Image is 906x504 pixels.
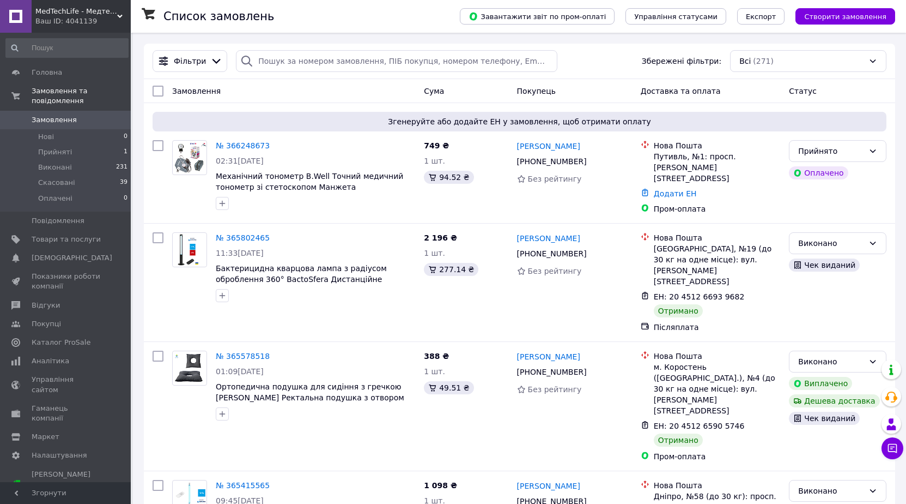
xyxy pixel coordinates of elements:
span: 1 [124,147,127,157]
div: 277.14 ₴ [424,263,478,276]
img: Фото товару [173,142,206,173]
a: Механічний тонометр B.Well Точний медичний тонометр зі стетоскопом Манжета універсального розміру [216,172,403,202]
span: Головна [32,68,62,77]
span: 39 [120,178,127,188]
span: 1 098 ₴ [424,481,457,490]
div: Нова Пошта [654,351,781,362]
div: [PHONE_NUMBER] [515,246,589,261]
span: 231 [116,163,127,172]
span: Збережені фільтри: [642,56,721,67]
span: Замовлення [32,115,77,125]
span: Виконані [38,163,72,172]
span: Маркет [32,432,59,442]
span: Без рейтингу [528,175,582,183]
span: 749 ₴ [424,141,449,150]
div: [PHONE_NUMBER] [515,364,589,380]
span: 1 шт. [424,157,445,165]
button: Управління статусами [625,8,726,25]
span: 01:09[DATE] [216,367,264,376]
span: Доставка та оплата [641,87,721,95]
span: Замовлення та повідомлення [32,86,131,106]
a: Створити замовлення [785,11,895,20]
div: Виплачено [789,377,852,390]
span: ЕН: 20 4512 6590 5746 [654,422,745,430]
span: Показники роботи компанії [32,272,101,291]
span: 11:33[DATE] [216,249,264,257]
span: Управління статусами [634,13,717,21]
span: Згенеруйте або додайте ЕН у замовлення, щоб отримати оплату [157,116,882,127]
div: Виконано [798,485,864,497]
span: (271) [753,57,774,65]
div: Чек виданий [789,412,860,425]
div: Путивль, №1: просп. [PERSON_NAME][STREET_ADDRESS] [654,151,781,184]
div: 49.51 ₴ [424,381,473,394]
button: Експорт [737,8,785,25]
span: Без рейтингу [528,385,582,394]
div: Нова Пошта [654,140,781,151]
span: [PERSON_NAME] та рахунки [32,470,101,500]
span: Експорт [746,13,776,21]
div: Дешева доставка [789,394,879,407]
div: [GEOGRAPHIC_DATA], №19 (до 30 кг на одне місце): вул. [PERSON_NAME][STREET_ADDRESS] [654,243,781,287]
span: Замовлення [172,87,221,95]
div: Виконано [798,356,864,368]
a: № 366248673 [216,141,270,150]
span: Створити замовлення [804,13,886,21]
div: Оплачено [789,166,848,179]
span: Покупець [517,87,556,95]
span: Ортопедична подушка для сидіння з гречкою [PERSON_NAME] Ректальна подушка з отвором під час сидяч... [216,382,404,413]
a: [PERSON_NAME] [517,233,580,244]
span: Всі [739,56,751,67]
span: [DEMOGRAPHIC_DATA] [32,253,112,263]
span: 388 ₴ [424,352,449,361]
span: Повідомлення [32,216,84,226]
a: [PERSON_NAME] [517,351,580,362]
span: Завантажити звіт по пром-оплаті [469,11,606,21]
button: Чат з покупцем [881,437,903,459]
span: 1 шт. [424,249,445,257]
div: Чек виданий [789,259,860,272]
h1: Список замовлень [163,10,274,23]
a: Фото товару [172,140,207,175]
input: Пошук за номером замовлення, ПІБ покупця, номером телефону, Email, номером накладної [236,50,557,72]
div: Нова Пошта [654,480,781,491]
span: 0 [124,194,127,203]
div: Прийнято [798,145,864,157]
a: № 365578518 [216,352,270,361]
div: Отримано [654,434,703,447]
input: Пошук [5,38,129,58]
div: 94.52 ₴ [424,171,473,184]
div: м. Коростень ([GEOGRAPHIC_DATA].), №4 (до 30 кг на одне місце): вул. [PERSON_NAME][STREET_ADDRESS] [654,362,781,416]
span: Без рейтингу [528,267,582,275]
div: Отримано [654,304,703,317]
button: Завантажити звіт по пром-оплаті [460,8,615,25]
span: Гаманець компанії [32,404,101,423]
span: Оплачені [38,194,72,203]
span: 0 [124,132,127,142]
button: Створити замовлення [795,8,895,25]
span: ЕН: 20 4512 6693 9682 [654,292,745,301]
div: Пром-оплата [654,203,781,214]
div: Нова Пошта [654,232,781,243]
a: Бактерицидна кварцова лампа з радіусом оброблення 360° BactoSfera Дистанційне керування Площа до ... [216,264,387,295]
span: 02:31[DATE] [216,157,264,165]
span: Статус [789,87,817,95]
span: Відгуки [32,301,60,310]
span: Каталог ProSale [32,338,90,347]
span: Cума [424,87,444,95]
img: Фото товару [173,234,206,266]
span: Товари та послуги [32,235,101,244]
div: Післяплата [654,322,781,333]
img: Фото товару [173,352,206,383]
a: № 365415565 [216,481,270,490]
a: Додати ЕН [654,189,697,198]
div: [PHONE_NUMBER] [515,154,589,169]
div: Виконано [798,237,864,249]
span: Управління сайтом [32,375,101,394]
span: MedTechLife - Медтехніка для дому, товари для здоров'я та краси [35,7,117,16]
span: Прийняті [38,147,72,157]
div: Ваш ID: 4041139 [35,16,131,26]
span: Налаштування [32,451,87,460]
